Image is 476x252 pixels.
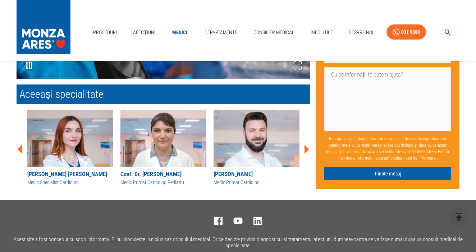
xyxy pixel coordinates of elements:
[285,53,310,79] button: Open Fullscreen
[214,170,299,179] div: [PERSON_NAME]
[449,207,469,227] button: delete
[120,110,206,186] a: Conf. Dr. [PERSON_NAME]Medic Primar Cardiolog Pediatru
[324,132,451,164] p: Prin apăsarea butonului , sunt de acord cu prelucrarea datelor mele cu caracter personal (ce pot ...
[17,53,41,79] button: Play or Pause Slideshow
[130,25,158,40] a: Afecțiuni
[371,136,395,141] b: Trimite mesaj
[386,24,426,40] a: 031 9300
[17,84,310,104] h2: Aceeași specialitate
[120,170,206,179] div: Conf. Dr. [PERSON_NAME]
[120,179,206,186] div: Medic Primar Cardiolog Pediatru
[346,25,376,40] a: Despre Noi
[27,170,113,179] div: [PERSON_NAME] [PERSON_NAME]
[214,179,299,186] div: Medic Primar Cardiolog
[324,167,451,180] button: Trimite mesaj
[202,25,240,40] a: Departamente
[168,25,191,40] a: Medici
[27,179,113,186] div: Medic Specialist Cardiolog
[251,25,297,40] a: Consilier Medical
[9,237,467,249] p: Acest site a fost conceput cu scop informativ. El nu inlocuieste in niciun caz consultul medical....
[27,110,113,186] a: [PERSON_NAME] [PERSON_NAME]Medic Specialist Cardiolog
[120,110,206,167] img: Conf. Dr. Eliza Cinteza
[90,25,120,40] a: Proceduri
[308,25,336,40] a: Info Utile
[401,28,420,37] div: 031 9300
[214,110,299,186] a: [PERSON_NAME]Medic Primar Cardiolog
